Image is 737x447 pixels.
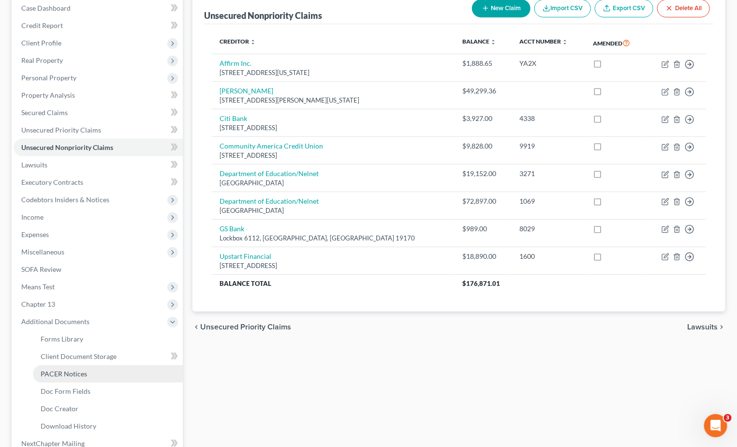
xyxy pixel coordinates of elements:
[462,280,500,287] span: $176,871.01
[220,261,447,270] div: [STREET_ADDRESS]
[21,317,89,326] span: Additional Documents
[14,261,183,278] a: SOFA Review
[192,323,200,331] i: chevron_left
[462,59,504,68] div: $1,888.65
[519,224,577,234] div: 8029
[220,123,447,133] div: [STREET_ADDRESS]
[204,10,322,21] div: Unsecured Nonpriority Claims
[41,387,90,395] span: Doc Form Fields
[200,323,291,331] span: Unsecured Priority Claims
[21,230,49,238] span: Expenses
[33,400,183,417] a: Doc Creator
[220,224,244,233] a: GS Bank
[21,283,55,291] span: Means Test
[519,196,577,206] div: 1069
[192,323,291,331] button: chevron_left Unsecured Priority Claims
[41,404,78,413] span: Doc Creator
[220,68,447,77] div: [STREET_ADDRESS][US_STATE]
[21,143,113,151] span: Unsecured Nonpriority Claims
[220,59,251,67] a: Affirm Inc.
[14,174,183,191] a: Executory Contracts
[14,121,183,139] a: Unsecured Priority Claims
[21,300,55,308] span: Chapter 13
[21,21,63,30] span: Credit Report
[687,323,718,331] span: Lawsuits
[462,114,504,123] div: $3,927.00
[718,323,725,331] i: chevron_right
[220,169,319,178] a: Department of Education/Nelnet
[33,348,183,365] a: Client Document Storage
[462,196,504,206] div: $72,897.00
[212,275,455,292] th: Balance Total
[21,178,83,186] span: Executory Contracts
[462,141,504,151] div: $9,828.00
[220,179,447,188] div: [GEOGRAPHIC_DATA]
[21,126,101,134] span: Unsecured Priority Claims
[21,108,68,117] span: Secured Claims
[21,91,75,99] span: Property Analysis
[21,195,109,204] span: Codebtors Insiders & Notices
[250,39,256,45] i: unfold_more
[14,17,183,34] a: Credit Report
[41,352,117,360] span: Client Document Storage
[562,39,568,45] i: unfold_more
[220,87,273,95] a: [PERSON_NAME]
[21,161,47,169] span: Lawsuits
[14,87,183,104] a: Property Analysis
[724,414,732,422] span: 3
[220,114,247,122] a: Citi Bank
[21,248,64,256] span: Miscellaneous
[41,370,87,378] span: PACER Notices
[21,265,61,273] span: SOFA Review
[519,169,577,179] div: 3271
[704,414,727,437] iframe: Intercom live chat
[21,213,44,221] span: Income
[462,169,504,179] div: $19,152.00
[519,252,577,261] div: 1600
[21,56,63,64] span: Real Property
[21,4,71,12] span: Case Dashboard
[687,323,725,331] button: Lawsuits chevron_right
[220,38,256,45] a: Creditor unfold_more
[462,224,504,234] div: $989.00
[220,197,319,205] a: Department of Education/Nelnet
[41,422,96,430] span: Download History
[462,86,504,96] div: $49,299.36
[14,156,183,174] a: Lawsuits
[33,330,183,348] a: Forms Library
[585,32,646,54] th: Amended
[220,206,447,215] div: [GEOGRAPHIC_DATA]
[220,142,323,150] a: Community America Credit Union
[33,383,183,400] a: Doc Form Fields
[220,96,447,105] div: [STREET_ADDRESS][PERSON_NAME][US_STATE]
[21,74,76,82] span: Personal Property
[490,39,496,45] i: unfold_more
[462,38,496,45] a: Balance unfold_more
[33,365,183,383] a: PACER Notices
[14,104,183,121] a: Secured Claims
[519,38,568,45] a: Acct Number unfold_more
[462,252,504,261] div: $18,890.00
[41,335,83,343] span: Forms Library
[14,139,183,156] a: Unsecured Nonpriority Claims
[220,252,271,260] a: Upstart Financial
[21,39,61,47] span: Client Profile
[220,234,447,243] div: Lockbox 6112, [GEOGRAPHIC_DATA], [GEOGRAPHIC_DATA] 19170
[220,151,447,160] div: [STREET_ADDRESS]
[33,417,183,435] a: Download History
[519,59,577,68] div: YA2X
[519,141,577,151] div: 9919
[519,114,577,123] div: 4338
